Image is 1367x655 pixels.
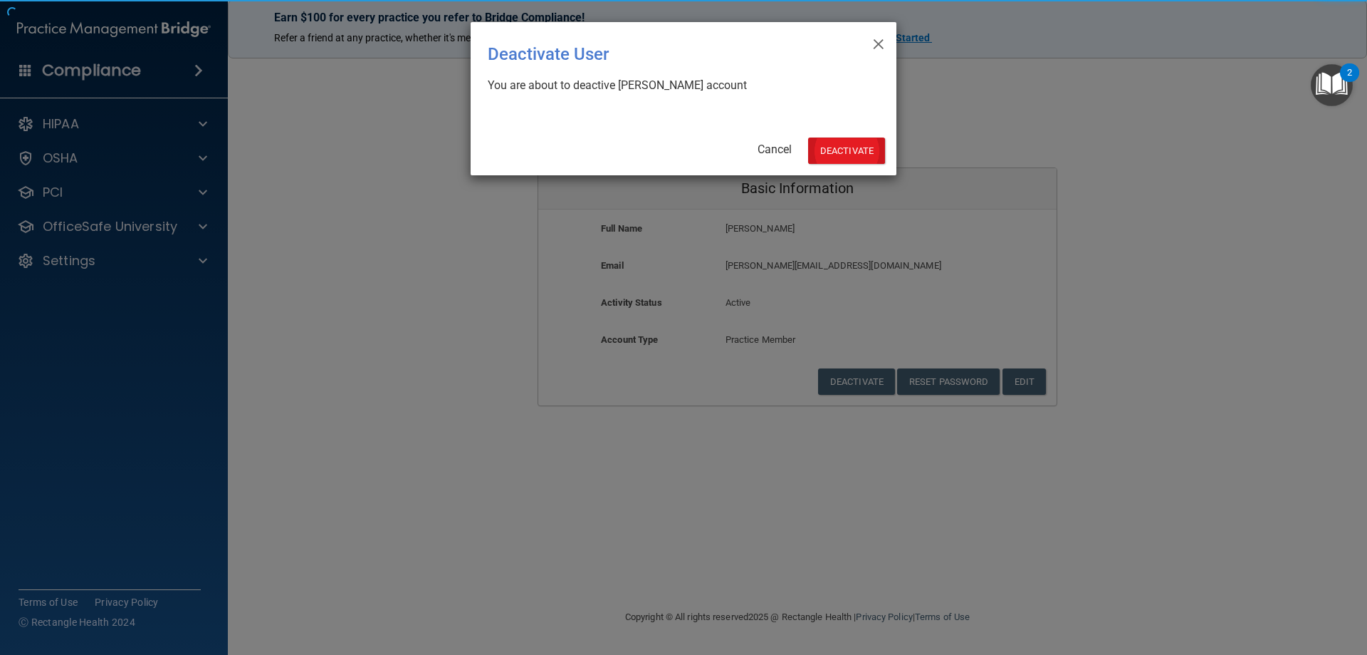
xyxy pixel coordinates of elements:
[1347,73,1352,91] div: 2
[1311,64,1353,106] button: Open Resource Center, 2 new notifications
[488,33,821,75] div: Deactivate User
[808,138,885,164] button: Deactivate
[872,28,885,56] span: ×
[758,143,792,156] a: Cancel
[488,78,868,93] div: You are about to deactive [PERSON_NAME] account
